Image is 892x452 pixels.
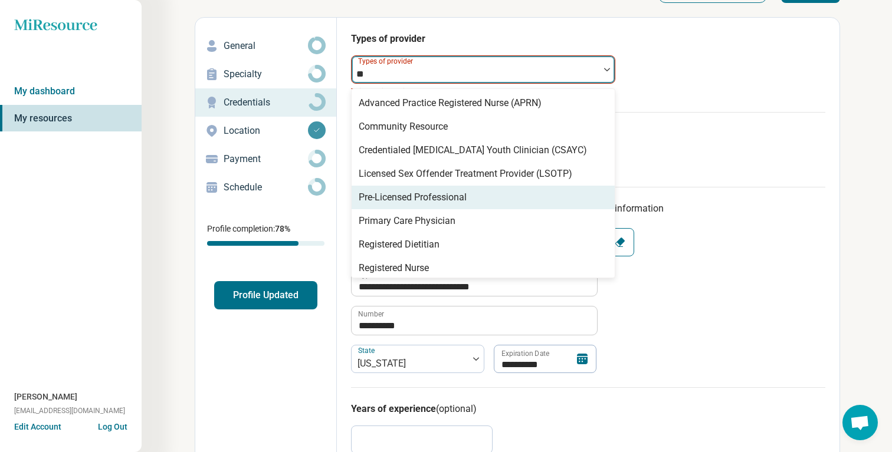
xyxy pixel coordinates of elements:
[359,167,572,181] div: Licensed Sex Offender Treatment Provider (LSOTP)
[195,60,336,88] a: Specialty
[358,311,384,318] label: Number
[224,67,308,81] p: Specialty
[436,403,477,414] span: (optional)
[14,421,61,433] button: Edit Account
[359,237,440,252] div: Registered Dietitian
[359,143,587,157] div: Credentialed [MEDICAL_DATA] Youth Clinician (CSAYC)
[351,402,825,416] h3: Years of experience
[195,173,336,202] a: Schedule
[98,421,127,430] button: Log Out
[359,120,448,134] div: Community Resource
[358,347,377,355] label: State
[359,214,455,228] div: Primary Care Physician
[195,216,336,253] div: Profile completion:
[214,281,317,309] button: Profile Updated
[352,268,597,296] input: credential.supervisorLicense.0.name
[351,87,415,95] span: This field is required
[275,224,290,233] span: 78 %
[358,57,415,65] label: Types of provider
[14,391,77,403] span: [PERSON_NAME]
[224,95,308,110] p: Credentials
[224,180,308,194] p: Schedule
[224,39,308,53] p: General
[195,145,336,173] a: Payment
[195,117,336,145] a: Location
[195,88,336,117] a: Credentials
[14,405,125,416] span: [EMAIL_ADDRESS][DOMAIN_NAME]
[359,261,429,275] div: Registered Nurse
[359,96,542,110] div: Advanced Practice Registered Nurse (APRN)
[358,272,373,279] label: Type
[224,152,308,166] p: Payment
[195,32,336,60] a: General
[224,124,308,138] p: Location
[207,241,324,246] div: Profile completion
[842,405,878,440] div: Open chat
[351,32,825,46] h3: Types of provider
[359,190,467,204] div: Pre-Licensed Professional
